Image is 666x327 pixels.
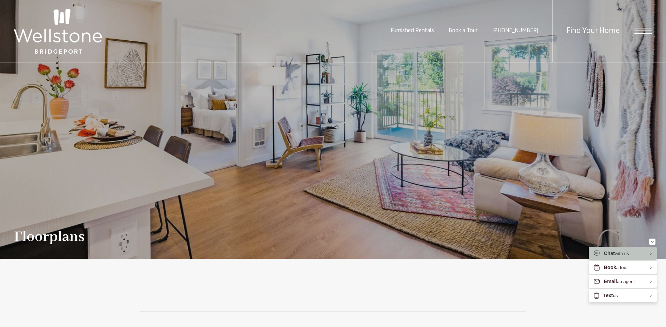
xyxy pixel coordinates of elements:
a: Furnished Rentals [391,28,434,34]
a: Find Your Home [567,27,620,35]
span: [PHONE_NUMBER] [492,28,538,34]
h1: Floorplans [14,229,85,245]
a: Book a Tour [449,28,477,34]
a: Call us at (253) 400-3144 [492,28,538,34]
button: Open Menu [634,28,652,34]
img: Wellstone [14,9,102,54]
